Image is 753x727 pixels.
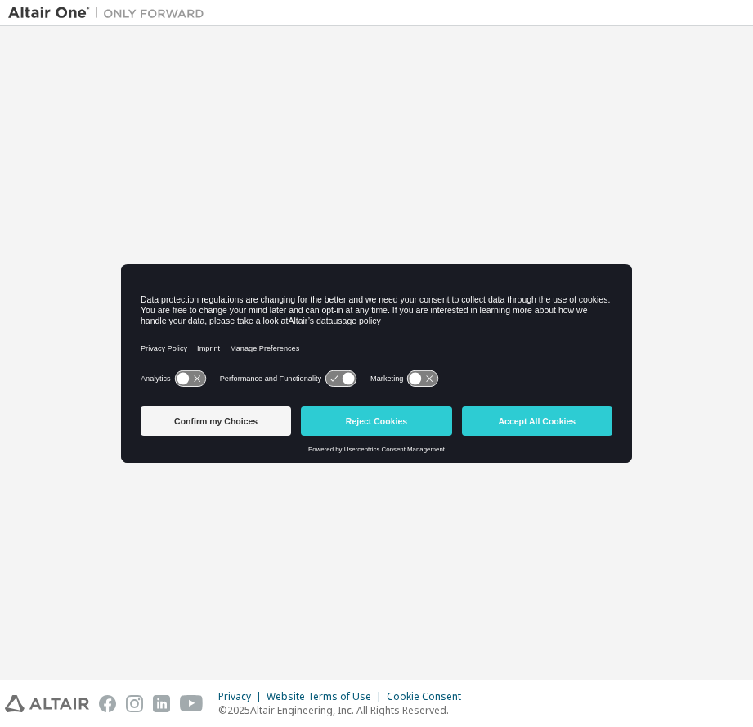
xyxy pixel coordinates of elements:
img: altair_logo.svg [5,695,89,712]
img: youtube.svg [180,695,204,712]
div: Website Terms of Use [267,690,387,703]
img: facebook.svg [99,695,116,712]
img: Altair One [8,5,213,21]
div: Cookie Consent [387,690,471,703]
div: Privacy [218,690,267,703]
img: linkedin.svg [153,695,170,712]
p: © 2025 Altair Engineering, Inc. All Rights Reserved. [218,703,471,717]
img: instagram.svg [126,695,143,712]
